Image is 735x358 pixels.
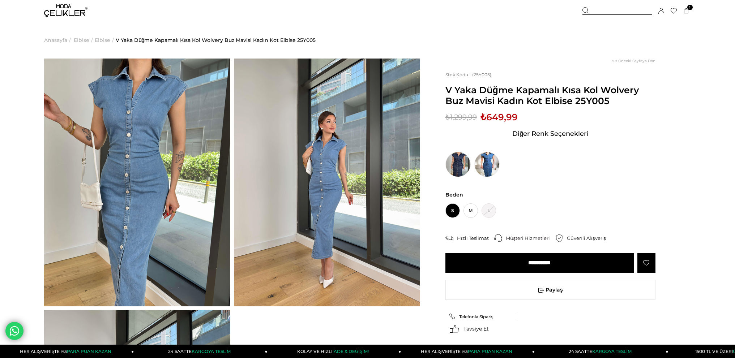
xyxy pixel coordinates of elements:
img: call-center.png [494,234,502,242]
a: Elbise [95,22,110,59]
span: (25Y005) [445,72,491,77]
span: V Yaka Düğme Kapamalı Kısa Kol Wolvery Buz Mavisi Kadın Kot Elbise 25Y005 [445,85,656,106]
a: HER ALIŞVERİŞTE %3PARA PUAN KAZAN [401,345,535,358]
img: Wolvery elbise 25Y005 [44,59,230,306]
img: security.png [555,234,563,242]
a: Anasayfa [44,22,67,59]
div: Hızlı Teslimat [457,235,494,241]
img: shipping.png [445,234,453,242]
img: logo [44,4,87,17]
a: HER ALIŞVERİŞTE %3PARA PUAN KAZAN [0,345,134,358]
span: ₺1.299,99 [445,112,477,122]
span: KARGOYA TESLİM [592,349,631,354]
span: ₺649,99 [480,112,518,122]
span: Beden [445,191,656,198]
div: Müşteri Hizmetleri [506,235,556,241]
span: Diğer Renk Seçenekleri [512,128,588,139]
span: PARA PUAN KAZAN [468,349,512,354]
span: PARA PUAN KAZAN [67,349,111,354]
span: Paylaş [446,280,655,299]
li: > [44,22,73,59]
span: Telefonla Sipariş [459,314,493,319]
img: V Yaka Düğme Kapamalı Kısa Kol Wolvery Mavi Kadın Kot Elbise 25Y005 [445,152,471,177]
img: Wolvery elbise 25Y005 [234,59,420,306]
span: Stok Kodu [445,72,472,77]
div: Güvenli Alışveriş [567,235,611,241]
li: > [95,22,116,59]
a: 24 SAATTEKARGOYA TESLİM [535,345,668,358]
a: V Yaka Düğme Kapamalı Kısa Kol Wolvery Buz Mavisi Kadın Kot Elbise 25Y005 [116,22,316,59]
img: V Yaka Düğme Kapamalı Kısa Kol Wolvery İndigo Kadın Kot Elbise 25Y005 [474,152,500,177]
a: KOLAY VE HIZLIİADE & DEĞİŞİM! [268,345,401,358]
span: L [482,203,496,218]
a: 1 [684,8,689,14]
span: İADE & DEĞİŞİM! [333,349,369,354]
span: Tavsiye Et [463,325,489,332]
a: Favorilere Ekle [637,253,655,273]
span: 1 [687,5,693,10]
span: S [445,203,460,218]
span: KARGOYA TESLİM [192,349,231,354]
li: > [74,22,95,59]
a: 24 SAATTEKARGOYA TESLİM [134,345,268,358]
a: Elbise [74,22,89,59]
span: M [463,203,478,218]
a: < < Önceki Sayfaya Dön [612,59,655,63]
a: Telefonla Sipariş [449,313,512,320]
